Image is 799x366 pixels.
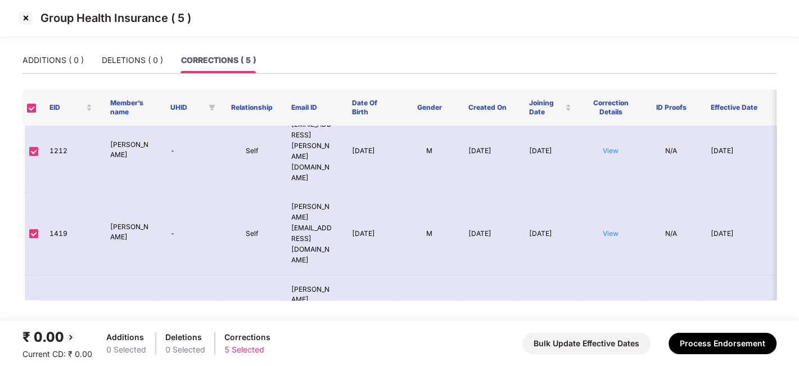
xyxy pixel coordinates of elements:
[22,327,92,348] div: ₹ 0.00
[282,275,343,358] td: [PERSON_NAME][EMAIL_ADDRESS][DOMAIN_NAME]
[641,275,702,358] td: N/A
[209,104,215,111] span: filter
[102,54,163,66] div: DELETIONS ( 0 )
[40,11,191,25] p: Group Health Insurance ( 5 )
[282,90,343,126] th: Email ID
[22,54,84,66] div: ADDITIONS ( 0 )
[282,110,343,193] td: [EMAIL_ADDRESS][PERSON_NAME][DOMAIN_NAME]
[343,90,399,126] th: Date Of Birth
[101,90,162,126] th: Member’s name
[701,110,797,193] td: [DATE]
[106,331,146,343] div: Additions
[22,349,92,359] span: Current CD: ₹ 0.00
[603,229,619,238] a: View
[161,193,222,275] td: -
[343,275,399,358] td: [DATE]
[399,90,460,126] th: Gender
[459,193,520,275] td: [DATE]
[522,333,651,354] button: Bulk Update Effective Dates
[710,103,779,112] span: Effective Date
[520,193,581,275] td: [DATE]
[399,275,460,358] td: M
[206,101,218,114] span: filter
[641,110,702,193] td: N/A
[701,275,797,358] td: [DATE]
[224,331,270,343] div: Corrections
[343,193,399,275] td: [DATE]
[165,343,205,356] div: 0 Selected
[459,110,520,193] td: [DATE]
[161,110,222,193] td: -
[64,331,78,344] img: svg+xml;base64,PHN2ZyBpZD0iQmFjay0yMHgyMCIgeG1sbnM9Imh0dHA6Ly93d3cudzMub3JnLzIwMDAvc3ZnIiB3aWR0aD...
[40,275,101,358] td: 1514
[110,140,153,161] p: [PERSON_NAME]
[49,103,84,112] span: EID
[110,222,153,243] p: [PERSON_NAME]
[161,275,222,358] td: -
[222,193,283,275] td: Self
[459,275,520,358] td: [DATE]
[459,90,520,126] th: Created On
[669,333,777,354] button: Process Endorsement
[17,9,35,27] img: svg+xml;base64,PHN2ZyBpZD0iQ3Jvc3MtMzJ4MzIiIHhtbG5zPSJodHRwOi8vd3d3LnczLm9yZy8yMDAwL3N2ZyIgd2lkdG...
[520,110,581,193] td: [DATE]
[282,193,343,275] td: [PERSON_NAME][EMAIL_ADDRESS][DOMAIN_NAME]
[222,275,283,358] td: Self
[165,331,205,343] div: Deletions
[603,146,619,155] a: View
[641,193,702,275] td: N/A
[222,110,283,193] td: Self
[40,193,101,275] td: 1419
[701,90,797,126] th: Effective Date
[399,193,460,275] td: M
[106,343,146,356] div: 0 Selected
[181,54,256,66] div: CORRECTIONS ( 5 )
[170,103,204,112] span: UHID
[641,90,702,126] th: ID Proofs
[701,193,797,275] td: [DATE]
[222,90,283,126] th: Relationship
[580,90,641,126] th: Correction Details
[520,275,581,358] td: [DATE]
[224,343,270,356] div: 5 Selected
[40,90,101,126] th: EID
[343,110,399,193] td: [DATE]
[520,90,581,126] th: Joining Date
[399,110,460,193] td: M
[40,110,101,193] td: 1212
[529,99,563,117] span: Joining Date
